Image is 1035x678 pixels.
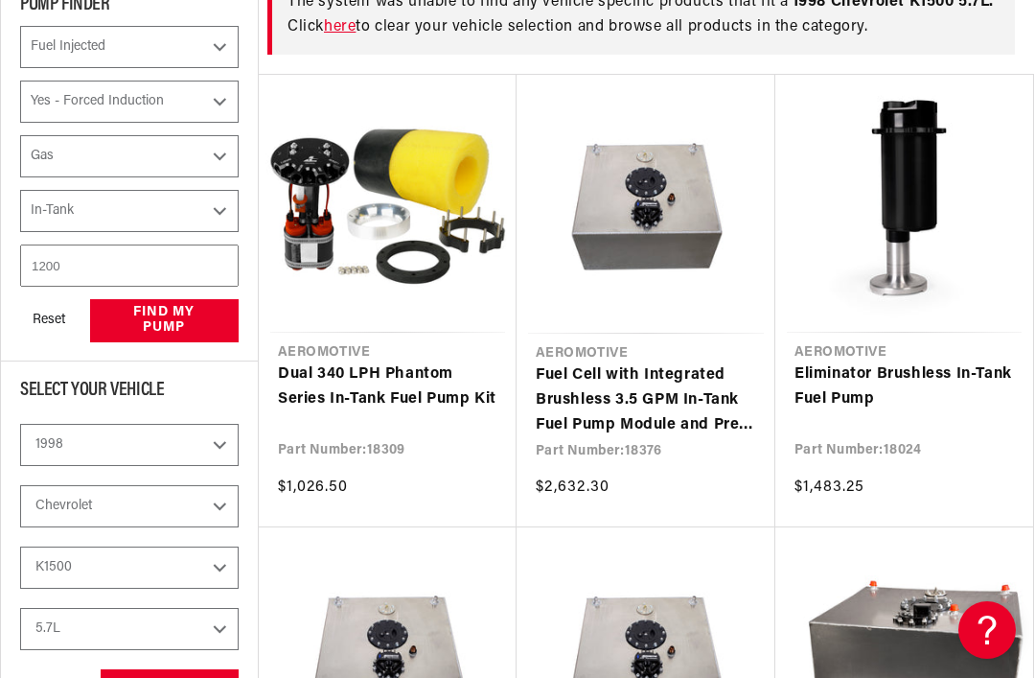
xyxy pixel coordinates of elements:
[794,362,1014,411] a: Eliminator Brushless In-Tank Fuel Pump
[20,608,239,650] select: Engine
[324,19,356,35] a: here
[20,547,239,589] select: Model
[20,81,239,123] select: Power Adder
[278,362,497,411] a: Dual 340 LPH Phantom Series In-Tank Fuel Pump Kit
[20,424,239,466] select: Year
[20,485,239,527] select: Make
[20,299,78,341] button: Reset
[20,135,239,177] select: Fuel
[536,363,756,437] a: Fuel Cell with Integrated Brushless 3.5 GPM In-Tank Fuel Pump Module and Pre-Pump Fuel Filter
[20,245,239,287] input: Enter Horsepower
[20,190,239,232] select: Mounting
[20,26,239,68] select: CARB or EFI
[20,381,239,405] div: Select Your Vehicle
[90,299,239,342] button: find my pump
